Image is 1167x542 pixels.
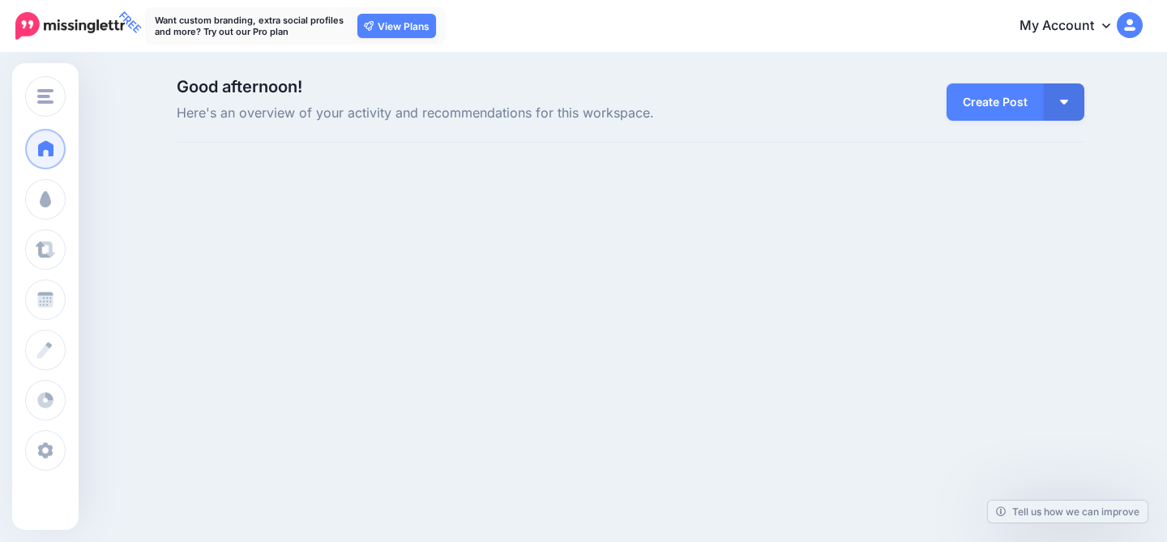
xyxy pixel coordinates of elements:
[155,15,349,37] p: Want custom branding, extra social profiles and more? Try out our Pro plan
[37,89,53,104] img: menu.png
[113,6,147,39] span: FREE
[15,8,125,44] a: FREE
[988,501,1148,523] a: Tell us how we can improve
[177,103,774,124] span: Here's an overview of your activity and recommendations for this workspace.
[357,14,436,38] a: View Plans
[1060,100,1068,105] img: arrow-down-white.png
[177,77,302,96] span: Good afternoon!
[947,83,1044,121] a: Create Post
[15,12,125,40] img: Missinglettr
[1003,6,1143,46] a: My Account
